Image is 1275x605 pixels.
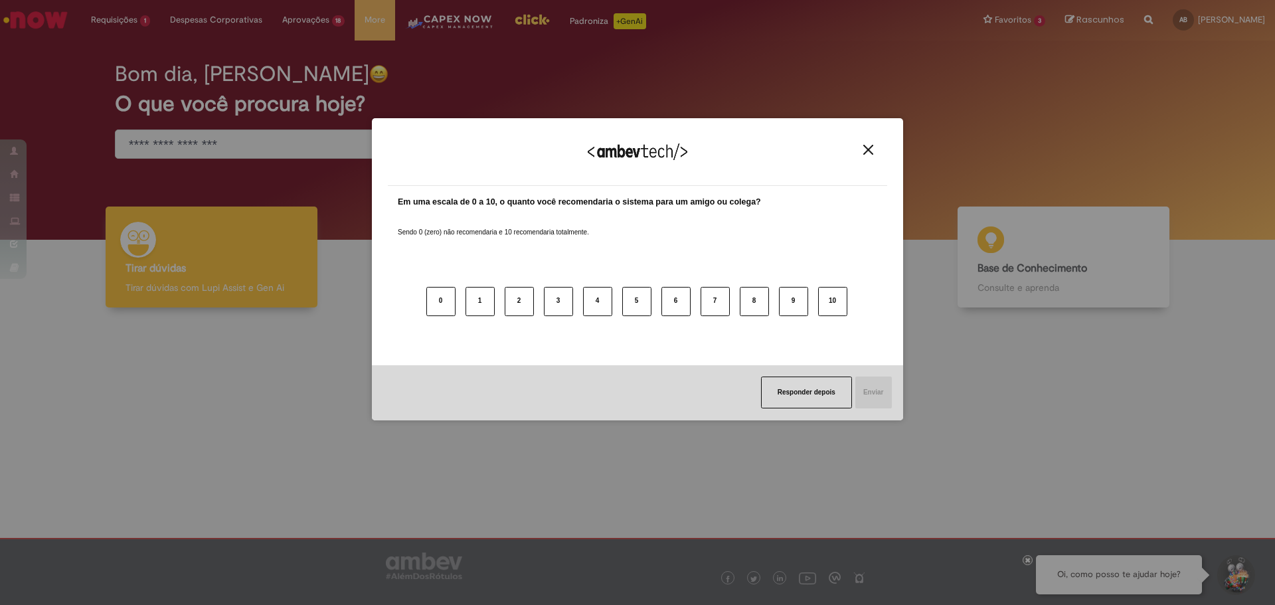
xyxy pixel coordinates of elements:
button: 7 [701,287,730,316]
button: 0 [426,287,456,316]
img: Close [863,145,873,155]
label: Sendo 0 (zero) não recomendaria e 10 recomendaria totalmente. [398,212,589,237]
button: 4 [583,287,612,316]
button: 8 [740,287,769,316]
button: Close [859,144,877,155]
button: 5 [622,287,651,316]
button: 6 [661,287,691,316]
button: 3 [544,287,573,316]
img: Logo Ambevtech [588,143,687,160]
button: 9 [779,287,808,316]
button: 10 [818,287,847,316]
button: Responder depois [761,377,852,408]
button: 2 [505,287,534,316]
label: Em uma escala de 0 a 10, o quanto você recomendaria o sistema para um amigo ou colega? [398,196,761,209]
button: 1 [466,287,495,316]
